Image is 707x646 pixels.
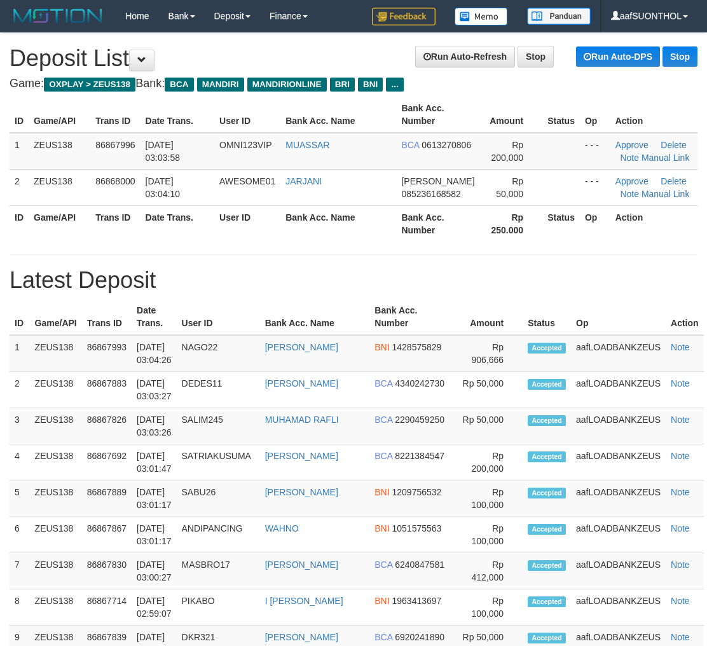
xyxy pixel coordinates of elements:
td: ZEUS138 [29,169,90,205]
td: 2 [10,169,29,205]
span: 6240847581 [395,560,444,570]
th: Status [542,205,580,242]
th: Op [571,299,666,335]
span: Accepted [528,488,566,498]
a: Stop [518,46,554,67]
td: Rp 50,000 [454,372,523,408]
span: Accepted [528,343,566,354]
a: Stop [662,46,697,67]
td: Rp 50,000 [454,408,523,444]
a: Note [671,487,690,497]
td: aafLOADBANKZEUS [571,589,666,626]
td: Rp 906,666 [454,335,523,372]
td: 8 [10,589,30,626]
td: [DATE] 03:00:27 [132,553,177,589]
h4: Game: Bank: [10,78,697,90]
td: 6 [10,517,30,553]
a: Note [671,451,690,461]
span: 1428575829 [392,342,442,352]
span: 0613270806 [422,140,471,150]
span: Accepted [528,451,566,462]
td: 5 [10,481,30,517]
td: ZEUS138 [30,408,82,444]
td: aafLOADBANKZEUS [571,553,666,589]
td: - - - [580,169,610,205]
span: BNI [374,523,389,533]
span: MANDIRIONLINE [247,78,327,92]
span: 1051575563 [392,523,442,533]
a: Delete [661,140,686,150]
span: Accepted [528,633,566,643]
span: BCA [165,78,193,92]
td: ZEUS138 [30,589,82,626]
span: 86867996 [95,140,135,150]
td: aafLOADBANKZEUS [571,335,666,372]
td: SABU26 [177,481,260,517]
span: 6920241890 [395,632,444,642]
span: Accepted [528,596,566,607]
th: Trans ID [90,205,140,242]
span: Accepted [528,524,566,535]
span: BNI [374,342,389,352]
span: 1209756532 [392,487,442,497]
th: Game/API [29,205,90,242]
td: 3 [10,408,30,444]
a: Manual Link [642,153,690,163]
a: Note [620,153,639,163]
th: Amount [454,299,523,335]
span: BCA [374,560,392,570]
td: 86867993 [82,335,132,372]
span: BNI [374,487,389,497]
td: [DATE] 03:01:17 [132,517,177,553]
span: 8221384547 [395,451,444,461]
td: Rp 412,000 [454,553,523,589]
span: Accepted [528,560,566,571]
th: Amount [480,97,543,133]
td: 1 [10,335,30,372]
th: Bank Acc. Name [260,299,370,335]
th: Bank Acc. Number [396,205,479,242]
th: Status [523,299,571,335]
th: Status [542,97,580,133]
a: MUHAMAD RAFLI [265,415,339,425]
img: MOTION_logo.png [10,6,106,25]
a: Approve [615,176,649,186]
td: [DATE] 03:04:26 [132,335,177,372]
td: SALIM245 [177,408,260,444]
span: [DATE] 03:03:58 [146,140,181,163]
td: [DATE] 03:03:27 [132,372,177,408]
span: BNI [358,78,383,92]
th: Trans ID [82,299,132,335]
td: aafLOADBANKZEUS [571,372,666,408]
span: BCA [401,140,419,150]
h1: Deposit List [10,46,697,71]
td: 86867883 [82,372,132,408]
span: 085236168582 [401,189,460,199]
span: BCA [374,415,392,425]
td: aafLOADBANKZEUS [571,408,666,444]
a: Approve [615,140,649,150]
td: [DATE] 03:03:26 [132,408,177,444]
th: ID [10,97,29,133]
td: 86867714 [82,589,132,626]
span: 1963413697 [392,596,442,606]
td: ZEUS138 [30,553,82,589]
a: [PERSON_NAME] [265,451,338,461]
a: JARJANI [285,176,322,186]
td: ZEUS138 [30,481,82,517]
td: ZEUS138 [30,444,82,481]
td: 86867830 [82,553,132,589]
span: OXPLAY > ZEUS138 [44,78,135,92]
td: aafLOADBANKZEUS [571,481,666,517]
a: Note [671,378,690,388]
td: PIKABO [177,589,260,626]
span: OMNI123VIP [219,140,271,150]
td: 4 [10,444,30,481]
td: 2 [10,372,30,408]
td: ANDIPANCING [177,517,260,553]
span: 4340242730 [395,378,444,388]
img: Button%20Memo.svg [455,8,508,25]
td: [DATE] 02:59:07 [132,589,177,626]
span: 86868000 [95,176,135,186]
span: [DATE] 03:04:10 [146,176,181,199]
